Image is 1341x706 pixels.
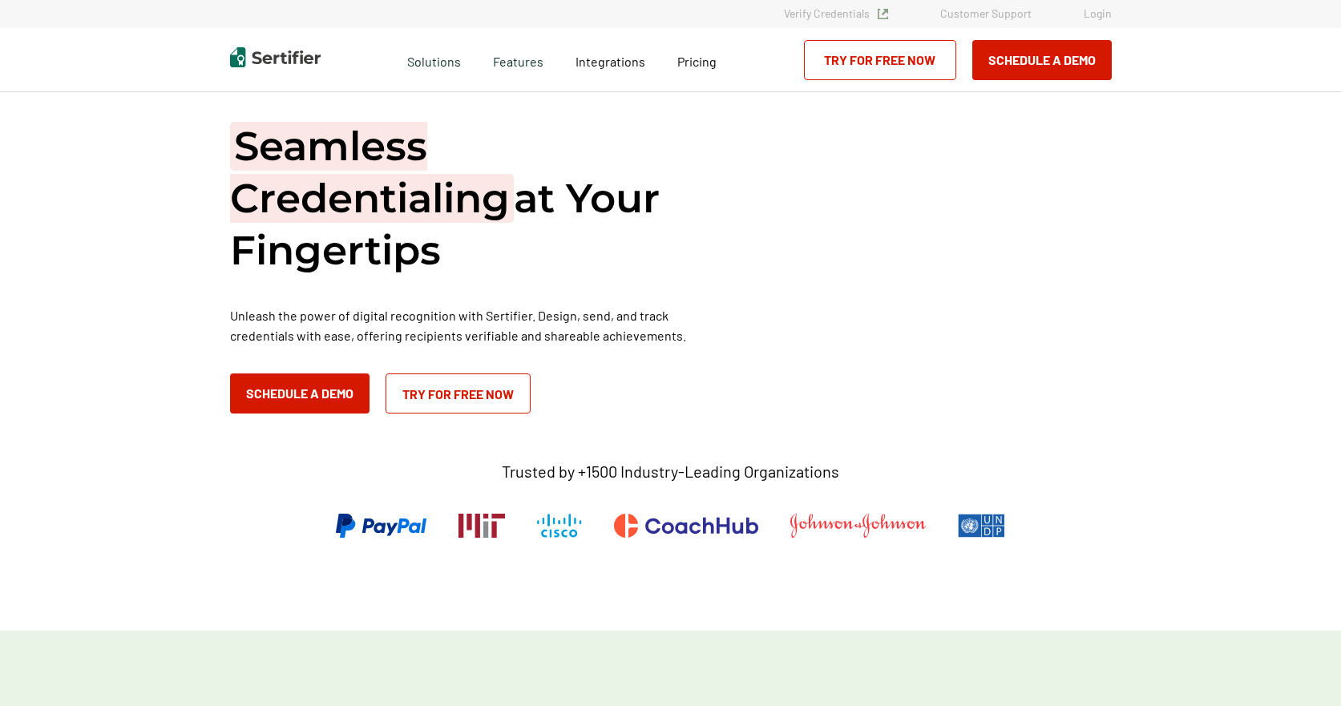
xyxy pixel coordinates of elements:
img: Johnson & Johnson [790,514,925,538]
span: Seamless Credentialing [230,122,514,223]
span: Pricing [677,54,717,69]
img: Massachusetts Institute of Technology [458,514,505,538]
a: Pricing [677,50,717,70]
img: UNDP [958,514,1005,538]
a: Customer Support [940,5,1032,22]
a: Login [1084,5,1112,22]
img: Sertifier | Digital Credentialing Platform [230,47,321,67]
a: Try for Free Now [804,40,956,80]
span: Solutions [407,50,461,70]
a: Integrations [576,50,645,70]
img: Cisco [537,514,582,538]
a: Verify Credentials [784,5,888,22]
a: Try for Free Now [386,373,531,414]
img: Verified [878,9,888,19]
img: CoachHub [614,514,758,538]
img: PayPal [336,514,426,538]
p: Unleash the power of digital recognition with Sertifier. Design, send, and track credentials with... [230,305,711,345]
p: Trusted by +1500 Industry-Leading Organizations [502,462,839,482]
span: Integrations [576,54,645,69]
h1: at Your Fingertips [230,120,711,276]
span: Features [493,50,543,70]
